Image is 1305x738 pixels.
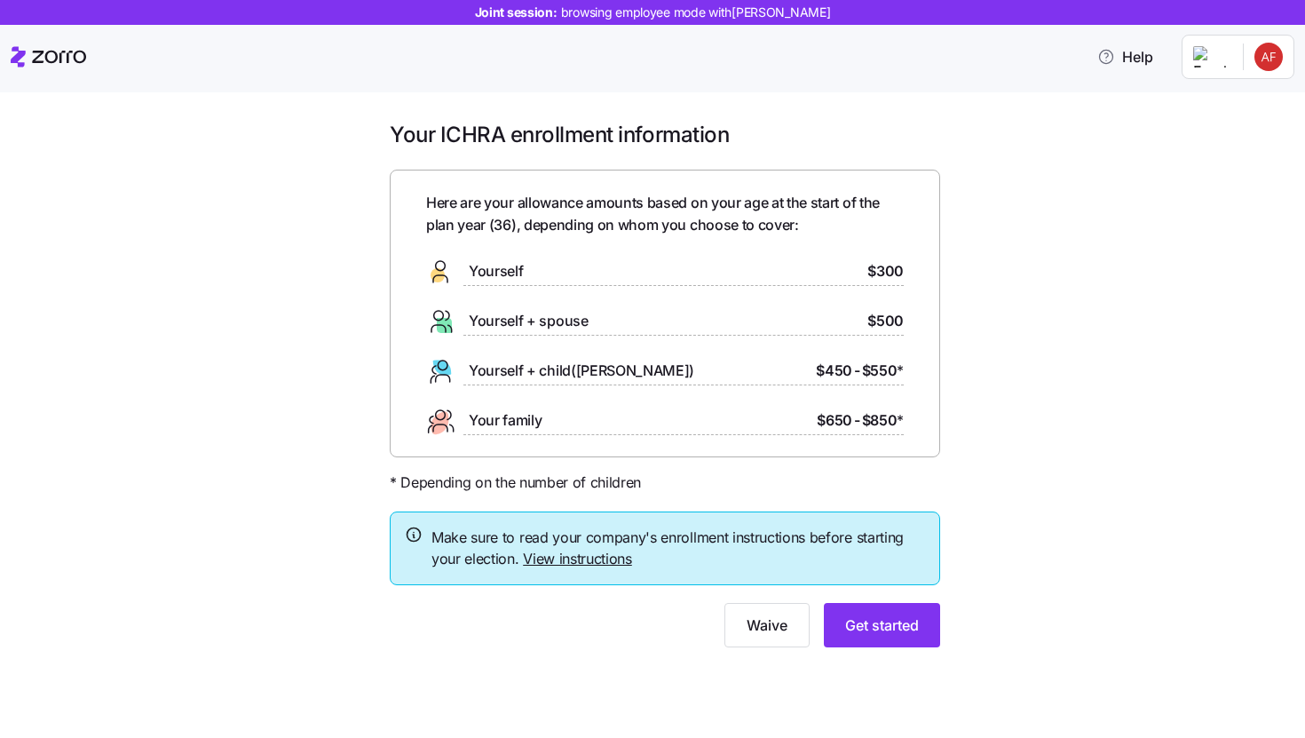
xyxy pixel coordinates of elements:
[469,360,694,382] span: Yourself + child([PERSON_NAME])
[561,4,831,21] span: browsing employee mode with [PERSON_NAME]
[824,603,940,647] button: Get started
[854,360,860,382] span: -
[390,121,940,148] h1: Your ICHRA enrollment information
[747,615,787,636] span: Waive
[854,409,860,432] span: -
[816,360,852,382] span: $450
[469,260,523,282] span: Yourself
[469,409,542,432] span: Your family
[724,603,810,647] button: Waive
[523,550,632,567] a: View instructions
[1193,46,1229,67] img: Employer logo
[862,409,904,432] span: $850
[469,310,589,332] span: Yourself + spouse
[426,192,904,236] span: Here are your allowance amounts based on your age at the start of the plan year ( 36 ), depending...
[431,527,925,571] span: Make sure to read your company's enrollment instructions before starting your election.
[817,409,852,432] span: $650
[475,4,831,21] span: Joint session:
[1254,43,1283,71] img: 1c55a21b9c1e73998012c74c730d7161
[867,310,904,332] span: $500
[845,615,919,636] span: Get started
[1097,46,1153,67] span: Help
[390,472,641,494] span: * Depending on the number of children
[867,260,904,282] span: $300
[1083,39,1167,75] button: Help
[862,360,904,382] span: $550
